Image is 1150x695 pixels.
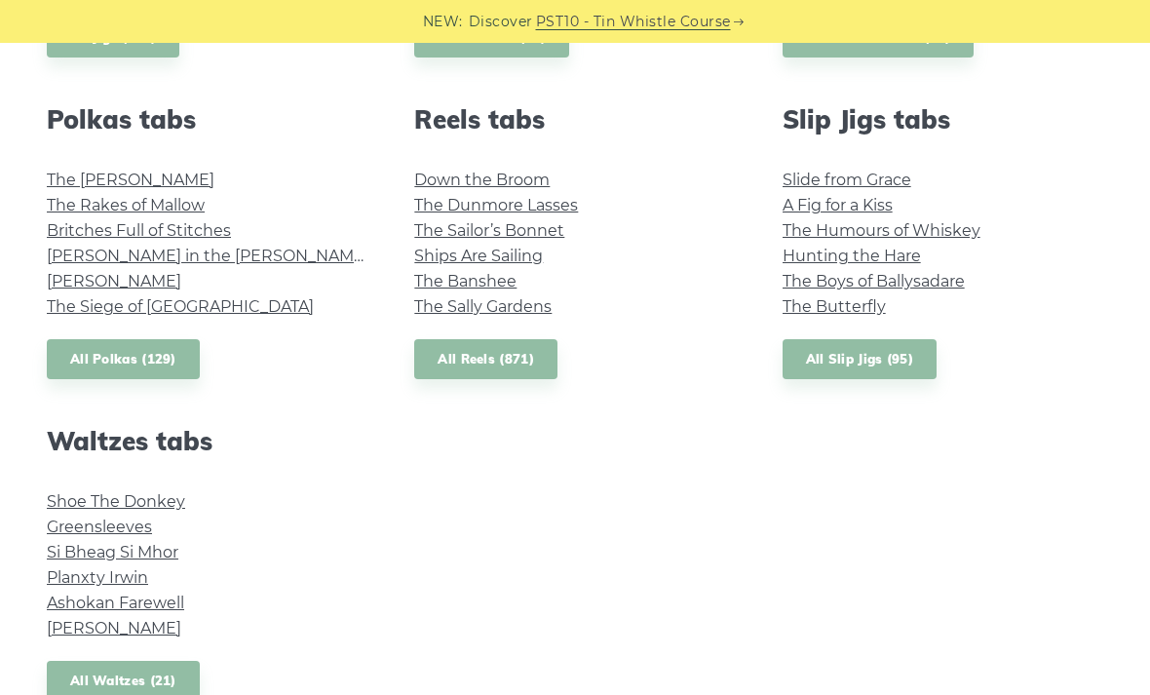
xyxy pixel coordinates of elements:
[47,543,178,561] a: Si­ Bheag Si­ Mhor
[47,196,205,214] a: The Rakes of Mallow
[47,247,369,265] a: [PERSON_NAME] in the [PERSON_NAME]
[414,171,550,189] a: Down the Broom
[414,247,543,265] a: Ships Are Sailing
[783,104,1103,135] h2: Slip Jigs tabs
[47,492,185,511] a: Shoe The Donkey
[414,272,517,290] a: The Banshee
[47,339,200,379] a: All Polkas (129)
[536,11,731,33] a: PST10 - Tin Whistle Course
[783,339,937,379] a: All Slip Jigs (95)
[47,518,152,536] a: Greensleeves
[414,339,557,379] a: All Reels (871)
[423,11,463,33] span: NEW:
[783,196,893,214] a: A Fig for a Kiss
[783,221,980,240] a: The Humours of Whiskey
[783,171,911,189] a: Slide from Grace
[47,594,184,612] a: Ashokan Farewell
[47,104,367,135] h2: Polkas tabs
[783,297,886,316] a: The Butterfly
[47,171,214,189] a: The [PERSON_NAME]
[47,619,181,637] a: [PERSON_NAME]
[47,568,148,587] a: Planxty Irwin
[47,221,231,240] a: Britches Full of Stitches
[414,104,735,135] h2: Reels tabs
[47,272,181,290] a: [PERSON_NAME]
[414,221,564,240] a: The Sailor’s Bonnet
[47,426,367,456] h2: Waltzes tabs
[414,297,552,316] a: The Sally Gardens
[783,247,921,265] a: Hunting the Hare
[783,272,965,290] a: The Boys of Ballysadare
[469,11,533,33] span: Discover
[414,196,578,214] a: The Dunmore Lasses
[47,297,314,316] a: The Siege of [GEOGRAPHIC_DATA]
